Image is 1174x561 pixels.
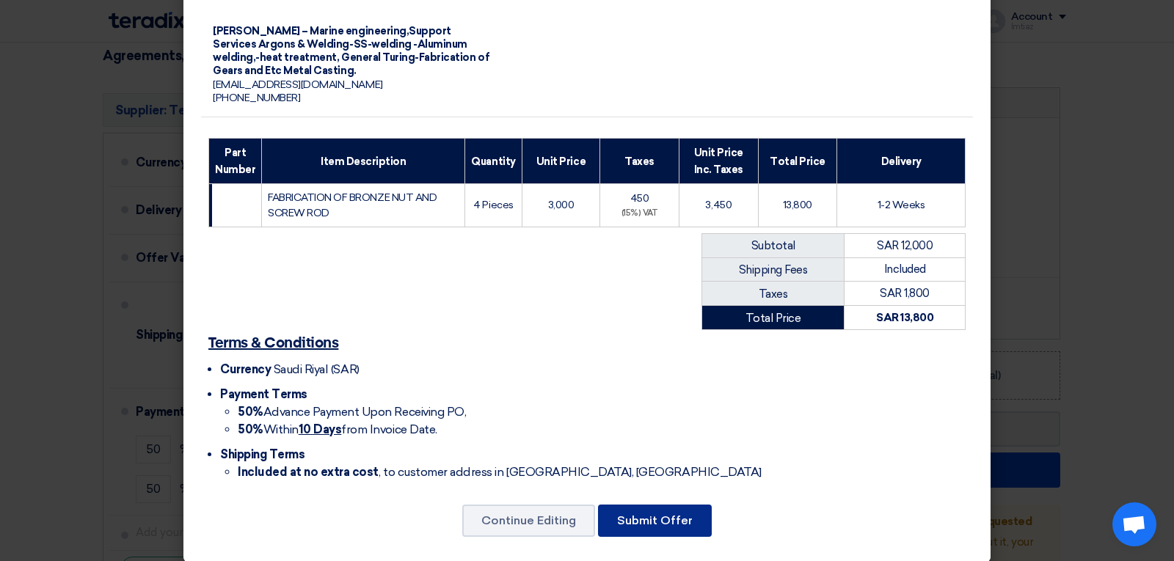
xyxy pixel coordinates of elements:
font: , to customer address in [GEOGRAPHIC_DATA], [GEOGRAPHIC_DATA] [379,465,762,479]
font: 3,000 [548,199,575,211]
font: Subtotal [751,239,795,252]
font: Total Price [770,155,825,168]
font: Delivery [881,155,922,168]
font: Within [263,422,299,436]
font: 4 Pieces [473,199,513,211]
font: (15%) VAT [621,208,658,218]
font: Taxes [624,155,655,168]
font: 13,800 [783,199,812,211]
font: Continue Editing [481,513,576,527]
font: Included at no extra cost [238,465,379,479]
font: SAR 13,800 [876,311,933,324]
font: Unit Price [536,155,586,168]
font: Unit Price Inc. Taxes [694,147,743,175]
font: Submit Offer [617,513,693,527]
button: Submit Offer [598,505,712,537]
a: Open chat [1112,502,1156,546]
font: 10 Days [299,422,342,436]
font: Shipping Fees [739,263,808,276]
font: Quantity [471,155,515,168]
font: Taxes [759,287,788,301]
font: Item Description [321,155,406,168]
font: Terms & Conditions [208,336,338,351]
button: Continue Editing [462,505,595,537]
font: Currency [220,362,271,376]
font: Payment Terms [220,387,307,401]
font: [EMAIL_ADDRESS][DOMAIN_NAME] [213,78,383,91]
font: from Invoice Date. [341,422,437,436]
font: Shipping Terms [220,447,305,461]
font: 50% [238,405,263,419]
font: FABRICATION OF BRONZE NUT AND SCREW ROD [268,191,437,219]
font: 1-2 Weeks [878,199,925,211]
font: Included [884,263,926,276]
font: Part Number [215,147,255,175]
font: 50% [238,422,263,436]
font: [PERSON_NAME] – Marine engineering,Support Services Argons & Welding-SS-welding -Aluminum welding... [213,25,489,78]
font: [PHONE_NUMBER] [213,92,300,104]
font: Advance Payment Upon Receiving PO, [263,405,467,419]
font: Saudi Riyal (SAR) [274,362,360,376]
font: SAR 1,800 [880,287,930,300]
font: 450 [630,192,649,205]
font: SAR 12,000 [877,239,933,252]
font: Total Price [745,312,801,325]
font: 3,450 [705,199,732,211]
